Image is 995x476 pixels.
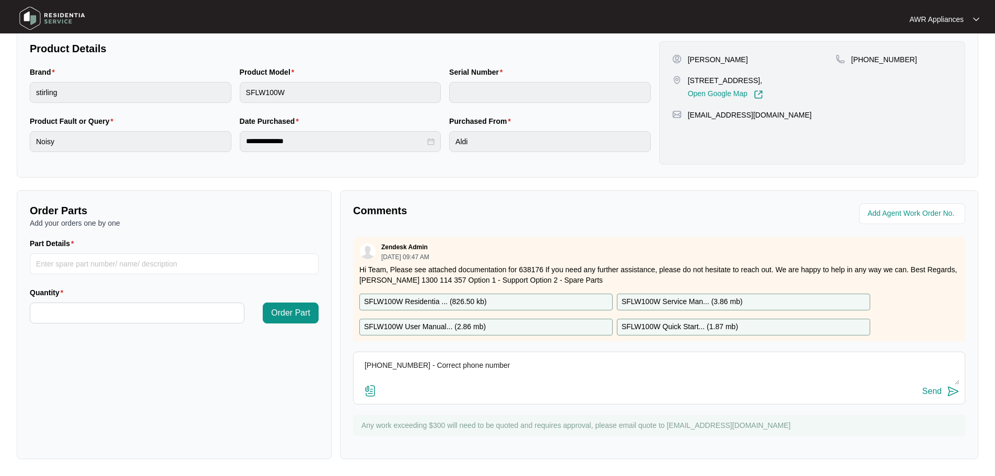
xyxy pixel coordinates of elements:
[754,90,763,99] img: Link-External
[688,110,812,120] p: [EMAIL_ADDRESS][DOMAIN_NAME]
[381,243,428,251] p: Zendesk Admin
[359,357,959,385] textarea: [PHONE_NUMBER] - Correct phone number
[836,54,845,64] img: map-pin
[353,203,652,218] p: Comments
[449,67,507,77] label: Serial Number
[688,75,763,86] p: [STREET_ADDRESS],
[672,54,682,64] img: user-pin
[30,287,67,298] label: Quantity
[449,131,651,152] input: Purchased From
[30,116,118,126] label: Product Fault or Query
[622,321,738,333] p: SFLW100W Quick Start... ( 1.87 mb )
[30,238,78,249] label: Part Details
[30,41,651,56] p: Product Details
[947,385,959,398] img: send-icon.svg
[263,303,319,323] button: Order Part
[246,136,426,147] input: Date Purchased
[672,75,682,85] img: map-pin
[672,110,682,119] img: map-pin
[364,321,486,333] p: SFLW100W User Manual... ( 2.86 mb )
[271,307,310,319] span: Order Part
[240,116,303,126] label: Date Purchased
[868,207,959,220] input: Add Agent Work Order No.
[909,14,964,25] p: AWR Appliances
[16,3,89,34] img: residentia service logo
[381,254,429,260] p: [DATE] 09:47 AM
[30,253,319,274] input: Part Details
[973,17,979,22] img: dropdown arrow
[449,116,515,126] label: Purchased From
[30,67,59,77] label: Brand
[30,131,231,152] input: Product Fault or Query
[240,82,441,103] input: Product Model
[30,218,319,228] p: Add your orders one by one
[240,67,299,77] label: Product Model
[364,296,487,308] p: SFLW100W Residentia ... ( 826.50 kb )
[688,54,748,65] p: [PERSON_NAME]
[361,420,960,431] p: Any work exceeding $300 will need to be quoted and requires approval, please email quote to [EMAI...
[30,203,319,218] p: Order Parts
[30,82,231,103] input: Brand
[30,303,244,323] input: Quantity
[359,264,959,285] p: Hi Team, Please see attached documentation for 638176 If you need any further assistance, please ...
[851,54,917,65] p: [PHONE_NUMBER]
[622,296,743,308] p: SFLW100W Service Man... ( 3.86 mb )
[360,243,376,259] img: user.svg
[922,387,942,396] div: Send
[922,385,959,399] button: Send
[364,385,377,397] img: file-attachment-doc.svg
[688,90,763,99] a: Open Google Map
[449,82,651,103] input: Serial Number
